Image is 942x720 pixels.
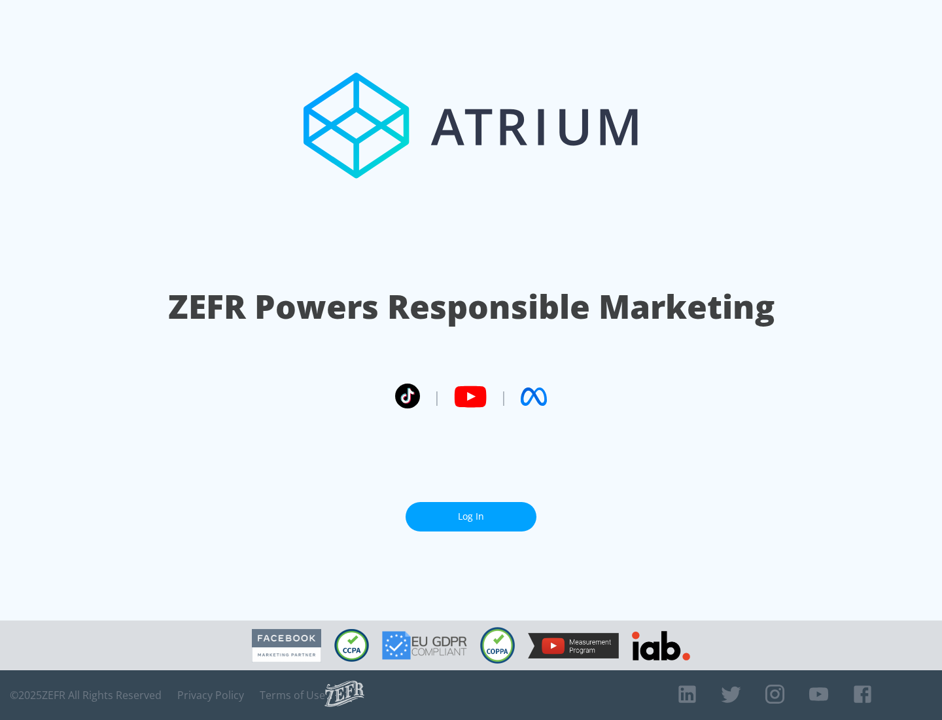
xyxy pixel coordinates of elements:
a: Log In [406,502,536,531]
span: | [433,387,441,406]
h1: ZEFR Powers Responsible Marketing [168,284,775,329]
img: GDPR Compliant [382,631,467,660]
a: Privacy Policy [177,689,244,702]
span: | [500,387,508,406]
img: IAB [632,631,690,660]
img: COPPA Compliant [480,627,515,664]
span: © 2025 ZEFR All Rights Reserved [10,689,162,702]
img: YouTube Measurement Program [528,633,619,658]
a: Terms of Use [260,689,325,702]
img: Facebook Marketing Partner [252,629,321,662]
img: CCPA Compliant [334,629,369,662]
